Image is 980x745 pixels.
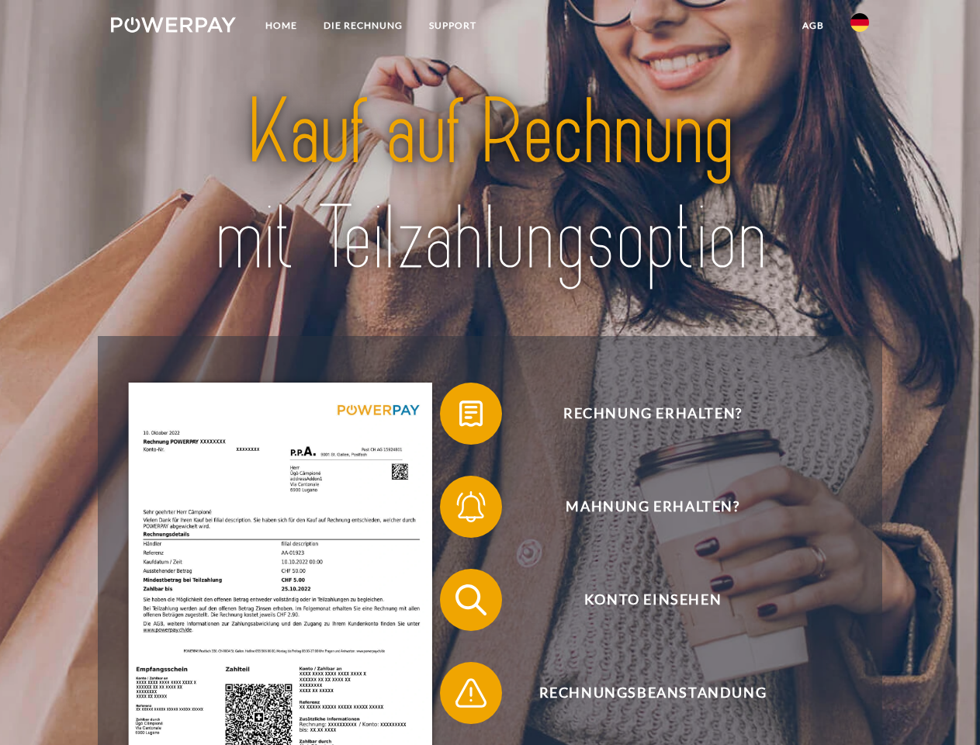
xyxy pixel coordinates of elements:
img: qb_warning.svg [452,674,490,712]
span: Rechnung erhalten? [462,383,843,445]
button: Mahnung erhalten? [440,476,843,538]
span: Konto einsehen [462,569,843,631]
img: qb_bell.svg [452,487,490,526]
a: Home [252,12,310,40]
button: Rechnungsbeanstandung [440,662,843,724]
a: DIE RECHNUNG [310,12,416,40]
button: Rechnung erhalten? [440,383,843,445]
button: Konto einsehen [440,569,843,631]
a: agb [789,12,837,40]
img: qb_search.svg [452,580,490,619]
img: title-powerpay_de.svg [148,74,832,297]
img: qb_bill.svg [452,394,490,433]
img: de [850,13,869,32]
span: Mahnung erhalten? [462,476,843,538]
span: Rechnungsbeanstandung [462,662,843,724]
img: logo-powerpay-white.svg [111,17,236,33]
a: SUPPORT [416,12,490,40]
